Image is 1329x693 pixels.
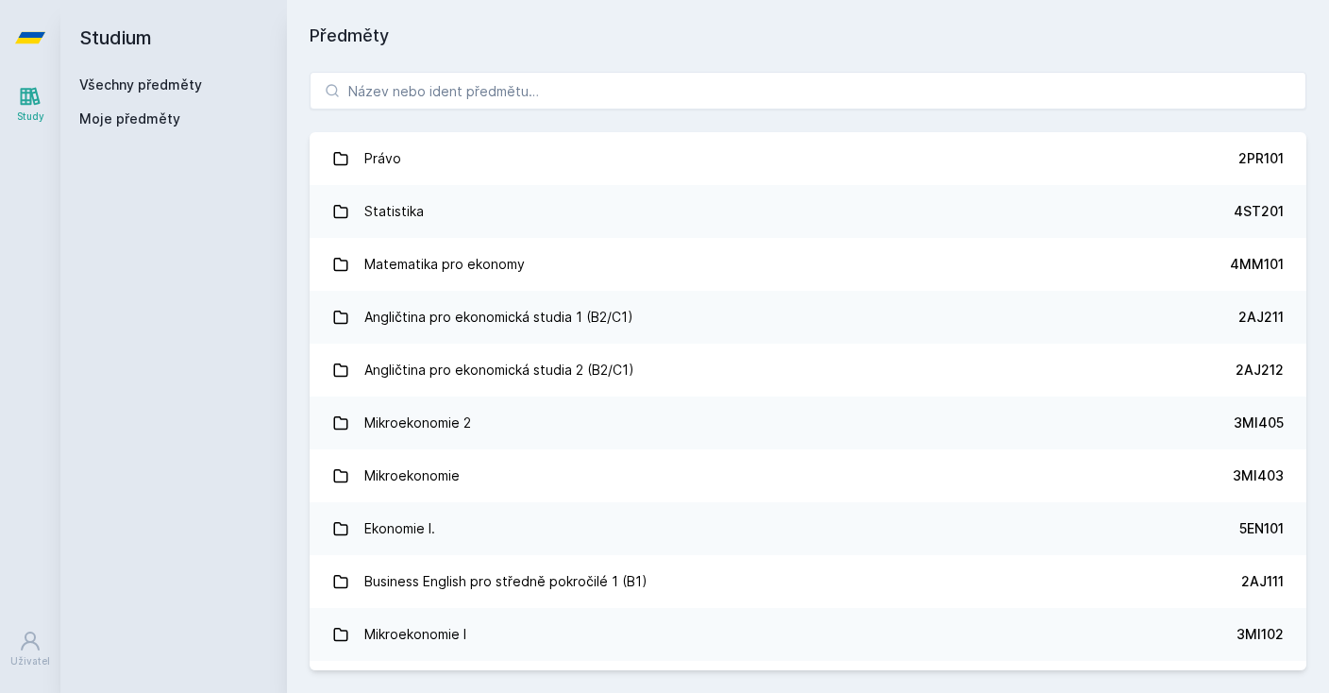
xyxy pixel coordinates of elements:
div: Business English pro středně pokročilé 1 (B1) [364,563,648,600]
div: 3MI405 [1234,414,1284,432]
div: Mikroekonomie 2 [364,404,471,442]
div: Statistika [364,193,424,230]
a: Business English pro středně pokročilé 1 (B1) 2AJ111 [310,555,1306,608]
span: Moje předměty [79,110,180,128]
div: Angličtina pro ekonomická studia 2 (B2/C1) [364,351,634,389]
div: 2PR101 [1238,149,1284,168]
a: Všechny předměty [79,76,202,93]
a: Study [4,76,57,133]
input: Název nebo ident předmětu… [310,72,1306,110]
div: Mikroekonomie I [364,616,466,653]
div: Matematika pro ekonomy [364,245,525,283]
h1: Předměty [310,23,1306,49]
div: 2AJ111 [1241,572,1284,591]
div: 2AJ211 [1238,308,1284,327]
a: Ekonomie I. 5EN101 [310,502,1306,555]
div: Uživatel [10,654,50,668]
a: Mikroekonomie 2 3MI405 [310,397,1306,449]
div: 3MI102 [1236,625,1284,644]
div: 3MI403 [1233,466,1284,485]
div: Mikroekonomie [364,457,460,495]
a: Uživatel [4,620,57,678]
div: 4ST201 [1234,202,1284,221]
div: 2AJ212 [1236,361,1284,380]
a: Angličtina pro ekonomická studia 2 (B2/C1) 2AJ212 [310,344,1306,397]
a: Angličtina pro ekonomická studia 1 (B2/C1) 2AJ211 [310,291,1306,344]
div: 4MM101 [1230,255,1284,274]
div: Study [17,110,44,124]
div: 5EN101 [1239,519,1284,538]
div: Angličtina pro ekonomická studia 1 (B2/C1) [364,298,633,336]
div: Právo [364,140,401,177]
a: Mikroekonomie 3MI403 [310,449,1306,502]
div: Ekonomie I. [364,510,435,548]
a: Matematika pro ekonomy 4MM101 [310,238,1306,291]
a: Mikroekonomie I 3MI102 [310,608,1306,661]
a: Statistika 4ST201 [310,185,1306,238]
a: Právo 2PR101 [310,132,1306,185]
